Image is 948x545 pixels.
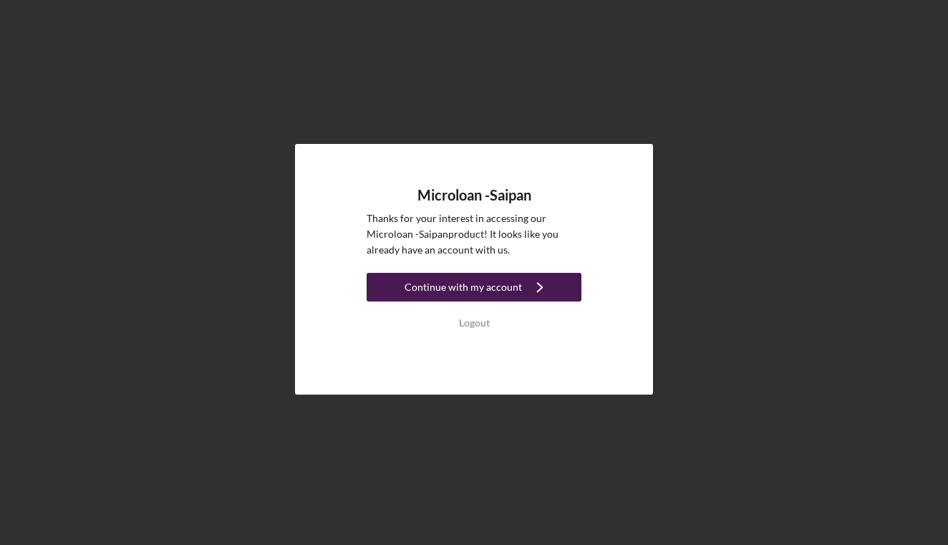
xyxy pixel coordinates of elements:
p: Thanks for your interest in accessing our Microloan -Saipan product! It looks like you already ha... [367,211,581,259]
button: Continue with my account [367,273,581,302]
div: Logout [459,309,490,337]
a: Continue with my account [367,273,581,305]
div: Continue with my account [405,273,522,302]
button: Logout [367,309,581,337]
h4: Microloan -Saipan [417,187,531,203]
